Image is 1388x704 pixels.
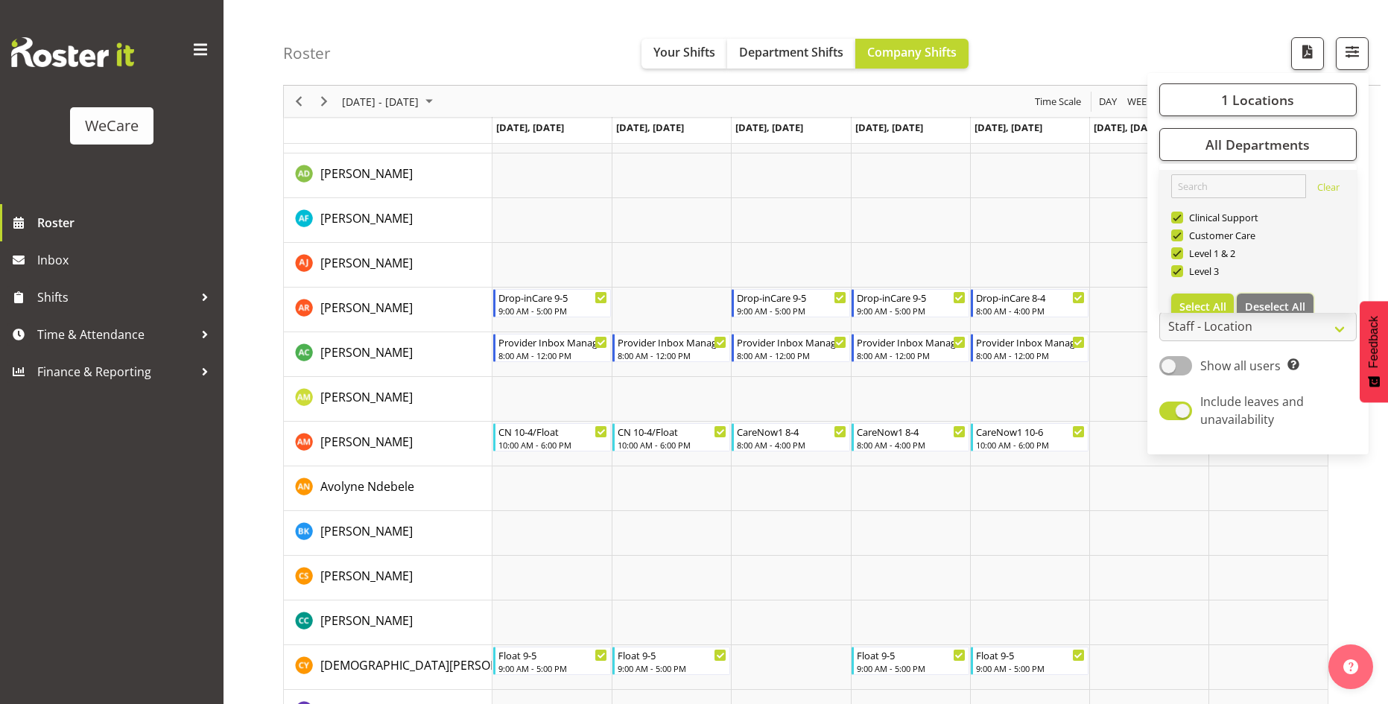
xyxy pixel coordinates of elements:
[1183,247,1236,259] span: Level 1 & 2
[857,439,966,451] div: 8:00 AM - 4:00 PM
[1221,91,1294,109] span: 1 Locations
[852,647,969,675] div: Christianna Yu"s event - Float 9-5 Begin From Thursday, October 9, 2025 at 9:00:00 AM GMT+13:00 E...
[1200,393,1304,428] span: Include leaves and unavailability
[320,209,413,227] a: [PERSON_NAME]
[311,86,337,117] div: Next
[976,439,1085,451] div: 10:00 AM - 6:00 PM
[320,299,413,317] a: [PERSON_NAME]
[852,423,969,451] div: Ashley Mendoza"s event - CareNow1 8-4 Begin From Thursday, October 9, 2025 at 8:00:00 AM GMT+13:0...
[320,255,413,271] span: [PERSON_NAME]
[976,334,1085,349] div: Provider Inbox Management
[857,647,966,662] div: Float 9-5
[284,600,492,645] td: Charlotte Courtney resource
[493,289,611,317] div: Andrea Ramirez"s event - Drop-inCare 9-5 Begin From Monday, October 6, 2025 at 9:00:00 AM GMT+13:...
[857,305,966,317] div: 9:00 AM - 5:00 PM
[1360,301,1388,402] button: Feedback - Show survey
[320,567,413,585] a: [PERSON_NAME]
[284,466,492,511] td: Avolyne Ndebele resource
[1159,128,1357,161] button: All Departments
[867,44,957,60] span: Company Shifts
[618,662,726,674] div: 9:00 AM - 5:00 PM
[340,92,440,111] button: October 06 - 12, 2025
[320,523,413,539] span: [PERSON_NAME]
[284,511,492,556] td: Brian Ko resource
[498,647,607,662] div: Float 9-5
[498,305,607,317] div: 9:00 AM - 5:00 PM
[1179,299,1226,314] span: Select All
[612,423,730,451] div: Ashley Mendoza"s event - CN 10-4/Float Begin From Tuesday, October 7, 2025 at 10:00:00 AM GMT+13:...
[284,645,492,690] td: Christianna Yu resource
[612,647,730,675] div: Christianna Yu"s event - Float 9-5 Begin From Tuesday, October 7, 2025 at 9:00:00 AM GMT+13:00 En...
[85,115,139,137] div: WeCare
[283,45,331,62] h4: Roster
[975,121,1042,134] span: [DATE], [DATE]
[855,39,969,69] button: Company Shifts
[1317,180,1340,198] a: Clear
[320,343,413,361] a: [PERSON_NAME]
[971,647,1088,675] div: Christianna Yu"s event - Float 9-5 Begin From Friday, October 10, 2025 at 9:00:00 AM GMT+13:00 En...
[1171,294,1235,320] button: Select All
[618,439,726,451] div: 10:00 AM - 6:00 PM
[37,361,194,383] span: Finance & Reporting
[737,349,846,361] div: 8:00 AM - 12:00 PM
[320,210,413,226] span: [PERSON_NAME]
[37,323,194,346] span: Time & Attendance
[320,478,414,495] a: Avolyne Ndebele
[971,423,1088,451] div: Ashley Mendoza"s event - CareNow1 10-6 Begin From Friday, October 10, 2025 at 10:00:00 AM GMT+13:...
[340,92,420,111] span: [DATE] - [DATE]
[498,424,607,439] div: CN 10-4/Float
[1097,92,1118,111] span: Day
[11,37,134,67] img: Rosterit website logo
[320,478,414,495] span: Avolyne Ndebele
[976,647,1085,662] div: Float 9-5
[493,334,611,362] div: Andrew Casburn"s event - Provider Inbox Management Begin From Monday, October 6, 2025 at 8:00:00 ...
[855,121,923,134] span: [DATE], [DATE]
[498,334,607,349] div: Provider Inbox Management
[971,289,1088,317] div: Andrea Ramirez"s event - Drop-inCare 8-4 Begin From Friday, October 10, 2025 at 8:00:00 AM GMT+13...
[618,647,726,662] div: Float 9-5
[857,662,966,674] div: 9:00 AM - 5:00 PM
[618,424,726,439] div: CN 10-4/Float
[1183,265,1220,277] span: Level 3
[857,334,966,349] div: Provider Inbox Management
[320,389,413,405] span: [PERSON_NAME]
[1183,229,1256,241] span: Customer Care
[857,349,966,361] div: 8:00 AM - 12:00 PM
[320,299,413,316] span: [PERSON_NAME]
[857,424,966,439] div: CareNow1 8-4
[1033,92,1084,111] button: Time Scale
[857,290,966,305] div: Drop-inCare 9-5
[320,165,413,183] a: [PERSON_NAME]
[320,522,413,540] a: [PERSON_NAME]
[320,656,542,674] a: [DEMOGRAPHIC_DATA][PERSON_NAME]
[1237,294,1313,320] button: Deselect All
[852,289,969,317] div: Andrea Ramirez"s event - Drop-inCare 9-5 Begin From Thursday, October 9, 2025 at 9:00:00 AM GMT+1...
[37,249,216,271] span: Inbox
[1125,92,1156,111] button: Timeline Week
[284,153,492,198] td: Aleea Devenport resource
[314,92,335,111] button: Next
[732,289,849,317] div: Andrea Ramirez"s event - Drop-inCare 9-5 Begin From Wednesday, October 8, 2025 at 9:00:00 AM GMT+...
[612,334,730,362] div: Andrew Casburn"s event - Provider Inbox Management Begin From Tuesday, October 7, 2025 at 8:00:00...
[320,612,413,629] span: [PERSON_NAME]
[498,439,607,451] div: 10:00 AM - 6:00 PM
[976,662,1085,674] div: 9:00 AM - 5:00 PM
[37,212,216,234] span: Roster
[653,44,715,60] span: Your Shifts
[493,423,611,451] div: Ashley Mendoza"s event - CN 10-4/Float Begin From Monday, October 6, 2025 at 10:00:00 AM GMT+13:0...
[496,121,564,134] span: [DATE], [DATE]
[735,121,803,134] span: [DATE], [DATE]
[727,39,855,69] button: Department Shifts
[320,254,413,272] a: [PERSON_NAME]
[284,332,492,377] td: Andrew Casburn resource
[976,305,1085,317] div: 8:00 AM - 4:00 PM
[1343,659,1358,674] img: help-xxl-2.png
[737,439,846,451] div: 8:00 AM - 4:00 PM
[493,647,611,675] div: Christianna Yu"s event - Float 9-5 Begin From Monday, October 6, 2025 at 9:00:00 AM GMT+13:00 End...
[498,662,607,674] div: 9:00 AM - 5:00 PM
[284,198,492,243] td: Alex Ferguson resource
[289,92,309,111] button: Previous
[284,422,492,466] td: Ashley Mendoza resource
[739,44,843,60] span: Department Shifts
[320,165,413,182] span: [PERSON_NAME]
